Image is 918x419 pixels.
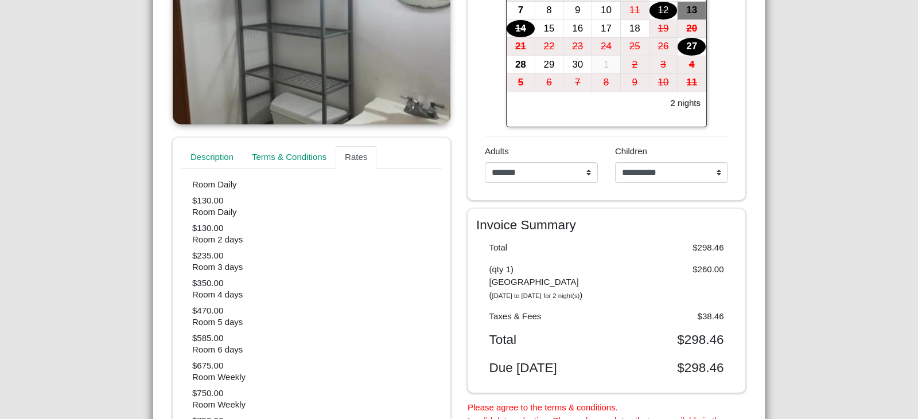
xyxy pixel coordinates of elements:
[606,360,733,375] div: $298.46
[649,2,678,20] button: 12
[649,56,678,74] div: 3
[592,2,620,19] div: 10
[468,401,745,414] li: Please agree to the terms & conditions.
[192,317,431,327] h6: Room 5 days
[481,360,607,375] div: Due [DATE]
[592,56,621,75] button: 1
[678,56,706,75] button: 4
[606,263,733,302] div: $260.00
[592,74,620,92] div: 8
[678,20,706,38] button: 20
[192,179,431,207] div: $130.00
[192,289,431,317] div: $470.00
[606,332,733,347] div: $298.46
[507,38,535,56] button: 21
[621,38,649,56] button: 25
[592,20,620,38] div: 17
[649,20,678,38] button: 19
[621,74,649,92] button: 9
[192,344,431,355] h6: Room 6 days
[192,207,431,217] h6: Room Daily
[535,2,564,20] button: 8
[481,332,607,347] div: Total
[563,74,592,92] button: 7
[649,38,678,56] button: 26
[649,74,678,92] button: 10
[192,400,431,410] h6: Room Weekly
[243,146,336,169] a: Terms & Conditions
[535,56,563,74] div: 29
[621,56,649,75] button: 2
[563,20,592,38] button: 16
[192,372,431,382] h6: Room Weekly
[649,56,678,75] button: 3
[481,263,607,302] div: (qty 1) [GEOGRAPHIC_DATA] ( )
[476,217,737,233] h4: Invoice Summary
[507,74,535,92] button: 5
[621,20,649,38] button: 18
[481,241,607,254] div: Total
[535,20,564,38] button: 15
[192,262,431,289] div: $350.00
[535,20,563,38] div: 15
[592,20,621,38] button: 17
[485,146,509,156] span: Adults
[535,74,563,92] div: 6
[535,38,563,56] div: 22
[615,146,647,156] span: Children
[192,317,431,344] div: $585.00
[507,56,535,74] div: 28
[535,38,564,56] button: 22
[192,372,431,400] div: $750.00
[563,56,592,75] button: 30
[181,146,243,169] a: Description
[507,2,535,20] button: 7
[678,56,706,74] div: 4
[492,292,580,299] i: [DATE] to [DATE] for 2 night(s)
[678,38,706,56] button: 27
[678,2,706,20] button: 13
[606,241,733,254] div: $298.46
[192,234,431,262] div: $235.00
[563,38,592,56] button: 23
[563,56,592,74] div: 30
[535,74,564,92] button: 6
[192,179,431,190] h6: Room Daily
[592,2,621,20] button: 10
[507,56,535,75] button: 28
[592,56,620,74] div: 1
[336,146,376,169] a: Rates
[621,56,649,74] div: 2
[563,2,592,19] div: 9
[192,234,431,245] h6: Room 2 days
[621,2,649,20] button: 11
[192,344,431,372] div: $675.00
[535,2,563,19] div: 8
[535,56,564,75] button: 29
[192,262,431,272] h6: Room 3 days
[670,98,701,108] h6: 2 nights
[678,74,706,92] button: 11
[592,38,621,56] button: 24
[507,20,535,38] button: 14
[606,310,733,323] div: $38.46
[192,207,431,234] div: $130.00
